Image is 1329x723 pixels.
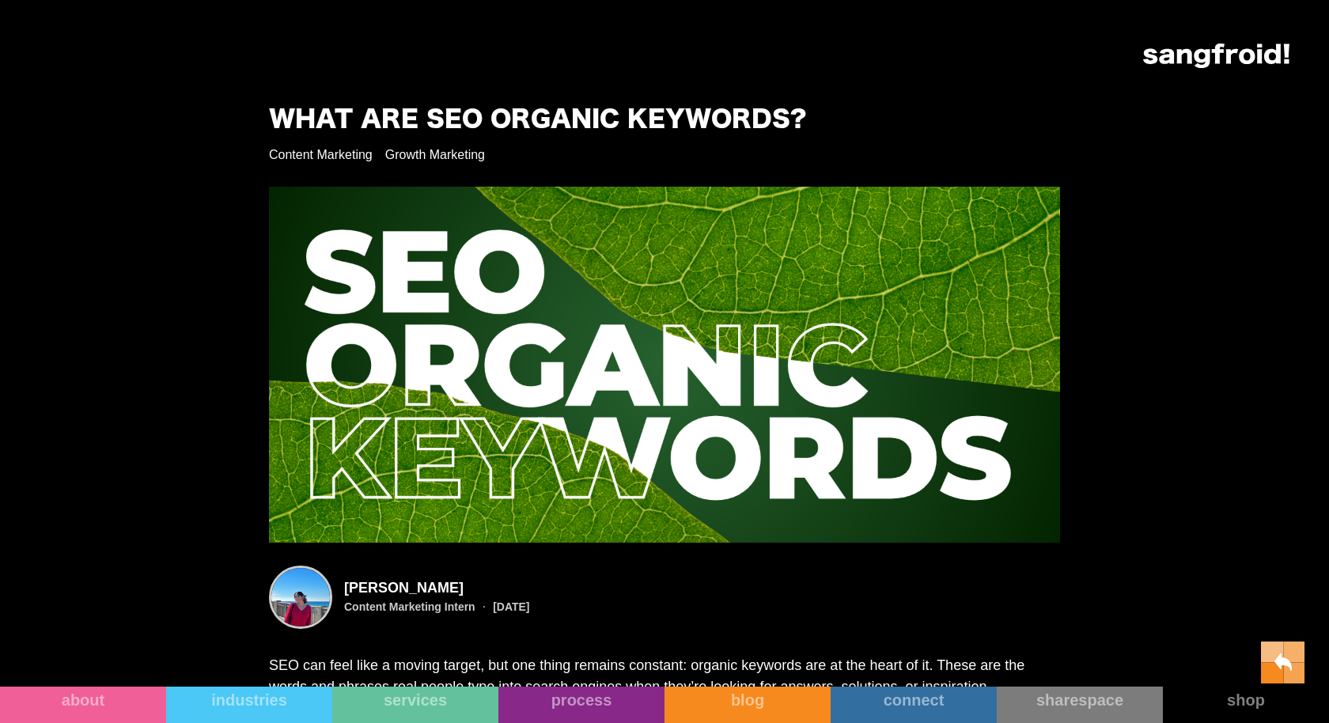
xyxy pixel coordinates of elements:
a: process [498,687,664,723]
div: sharespace [997,691,1163,710]
div: industries [166,691,332,710]
img: logo [1143,44,1289,68]
div: Growth Marketing [385,147,485,163]
div: shop [1163,691,1329,710]
div: services [332,691,498,710]
div: process [498,691,664,710]
a: industries [166,687,332,723]
a: [PERSON_NAME] [344,580,530,596]
div: · [475,599,493,615]
a: shop [1163,687,1329,723]
a: services [332,687,498,723]
a: connect [831,687,997,723]
div: Content Marketing [269,147,373,163]
img: This is an image of a orange square button. [1261,642,1305,683]
p: SEO can feel like a moving target, but one thing remains constant: organic keywords are at the he... [269,655,1060,698]
a: sharespace [997,687,1163,723]
a: blog [664,687,831,723]
div: [DATE] [493,601,529,612]
div: Content Marketing Intern [344,601,475,612]
div: blog [664,691,831,710]
div: connect [831,691,997,710]
h1: What Are SEO Organic Keywords? [269,107,806,134]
